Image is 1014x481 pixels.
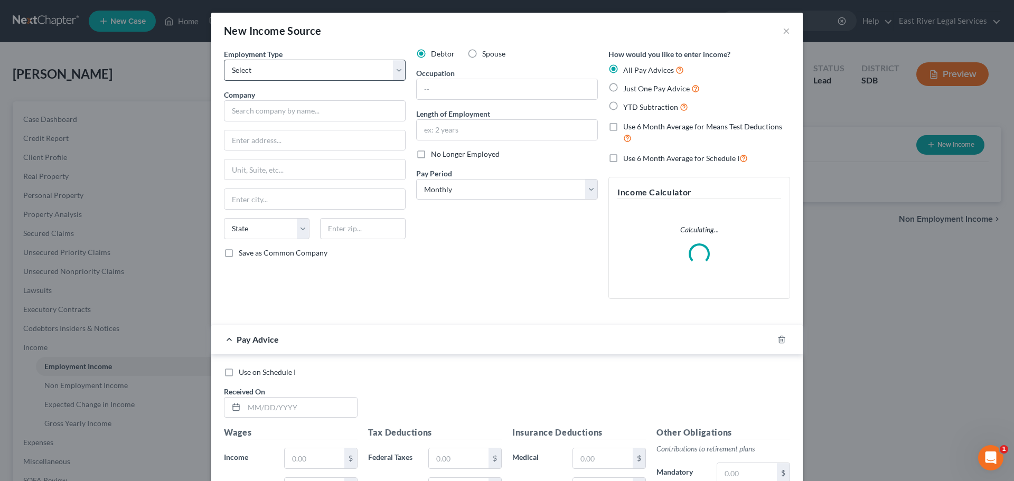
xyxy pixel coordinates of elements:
h5: Income Calculator [617,186,781,199]
label: Federal Taxes [363,448,423,469]
span: Pay Advice [237,334,279,344]
span: Spouse [482,49,505,58]
p: Calculating... [617,224,781,235]
div: New Income Source [224,23,322,38]
h5: Tax Deductions [368,426,502,439]
div: $ [344,448,357,468]
label: How would you like to enter income? [608,49,730,60]
input: MM/DD/YYYY [244,398,357,418]
span: All Pay Advices [623,65,674,74]
input: 0.00 [429,448,489,468]
input: Search company by name... [224,100,406,121]
span: Use on Schedule I [239,367,296,376]
span: Employment Type [224,50,283,59]
span: 1 [1000,445,1008,454]
label: Length of Employment [416,108,490,119]
h5: Wages [224,426,358,439]
span: Debtor [431,49,455,58]
span: Income [224,452,248,461]
input: Enter city... [224,189,405,209]
div: $ [633,448,645,468]
h5: Insurance Deductions [512,426,646,439]
iframe: Intercom live chat [978,445,1003,470]
span: Company [224,90,255,99]
span: Save as Common Company [239,248,327,257]
h5: Other Obligations [656,426,790,439]
span: Use 6 Month Average for Means Test Deductions [623,122,782,131]
span: Pay Period [416,169,452,178]
input: 0.00 [573,448,633,468]
span: Use 6 Month Average for Schedule I [623,154,739,163]
span: Just One Pay Advice [623,84,690,93]
input: Enter zip... [320,218,406,239]
label: Occupation [416,68,455,79]
span: YTD Subtraction [623,102,678,111]
div: $ [489,448,501,468]
input: 0.00 [285,448,344,468]
span: No Longer Employed [431,149,500,158]
button: × [783,24,790,37]
input: -- [417,79,597,99]
label: Medical [507,448,567,469]
input: Enter address... [224,130,405,150]
input: Unit, Suite, etc... [224,159,405,180]
span: Received On [224,387,265,396]
p: Contributions to retirement plans [656,444,790,454]
input: ex: 2 years [417,120,597,140]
